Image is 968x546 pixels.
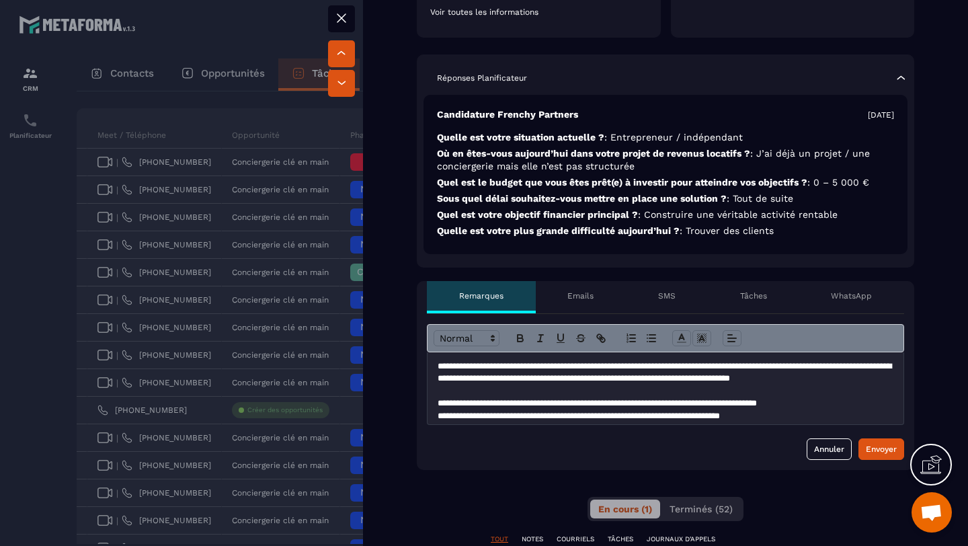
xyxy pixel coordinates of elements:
[491,535,508,544] p: TOUT
[831,290,872,301] p: WhatsApp
[807,177,869,188] span: : 0 – 5 000 €
[437,73,527,83] p: Réponses Planificateur
[912,492,952,533] div: Ouvrir le chat
[658,290,676,301] p: SMS
[670,504,733,514] span: Terminés (52)
[608,535,633,544] p: TÂCHES
[437,192,894,205] p: Sous quel délai souhaitez-vous mettre en place une solution ?
[598,504,652,514] span: En cours (1)
[522,535,543,544] p: NOTES
[638,209,838,220] span: : Construire une véritable activité rentable
[740,290,767,301] p: Tâches
[557,535,594,544] p: COURRIELS
[680,225,774,236] span: : Trouver des clients
[437,225,894,237] p: Quelle est votre plus grande difficulté aujourd’hui ?
[459,290,503,301] p: Remarques
[437,131,894,144] p: Quelle est votre situation actuelle ?
[647,535,715,544] p: JOURNAUX D'APPELS
[430,7,647,17] p: Voir toutes les informations
[858,438,904,460] button: Envoyer
[661,500,741,518] button: Terminés (52)
[727,193,793,204] span: : Tout de suite
[868,110,894,120] p: [DATE]
[604,132,743,143] span: : Entrepreneur / indépendant
[437,147,894,173] p: Où en êtes-vous aujourd’hui dans votre projet de revenus locatifs ?
[437,108,578,121] p: Candidature Frenchy Partners
[437,208,894,221] p: Quel est votre objectif financier principal ?
[807,438,852,460] button: Annuler
[437,176,894,189] p: Quel est le budget que vous êtes prêt(e) à investir pour atteindre vos objectifs ?
[567,290,594,301] p: Emails
[866,442,897,456] div: Envoyer
[590,500,660,518] button: En cours (1)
